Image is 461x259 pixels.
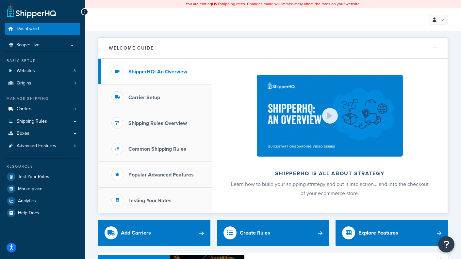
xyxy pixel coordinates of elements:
[17,106,33,112] span: Carriers
[17,26,39,32] span: Dashboard
[109,46,154,51] h2: Welcome Guide
[5,23,80,35] a: Dashboard
[5,140,80,152] li: Advanced Features
[128,146,186,152] h3: Common Shipping Rules
[5,195,80,207] a: Analytics
[18,174,49,180] span: Test Your Rates
[5,96,80,101] div: Manage Shipping
[5,103,80,115] li: Carriers
[17,143,56,149] span: Advanced Features
[128,95,160,100] h3: Carrier Setup
[5,77,80,89] li: Origins
[257,75,403,157] img: ShipperHQ is all about strategy
[229,171,430,176] h2: ShipperHQ is all about strategy
[74,68,76,74] span: 3
[5,115,80,128] a: Shipping Rules
[74,106,76,112] span: 8
[17,119,47,124] span: Shipping Rules
[5,207,80,219] a: Help Docs
[17,131,29,136] span: Boxes
[128,120,187,126] h3: Shipping Rules Overview
[5,77,80,89] a: Origins1
[17,68,35,74] span: Websites
[212,1,220,7] b: LIVE
[5,171,80,183] a: Test Your Rates
[5,65,80,77] a: Websites3
[240,228,270,237] div: Create Rules
[5,103,80,115] a: Carriers8
[128,198,172,204] h3: Testing Your Rates
[358,228,398,237] div: Explore Features
[128,172,194,178] h3: Popular Advanced Features
[18,198,36,204] span: Analytics
[128,69,187,75] h3: ShipperHQ: An Overview
[121,228,151,237] div: Add Carriers
[5,164,80,169] div: Resources
[231,180,429,197] span: Learn how to build your shipping strategy and put it into action… and into the checkout of your e...
[74,143,76,149] span: 4
[16,42,40,48] span: Scope: Live
[98,220,210,246] a: Add Carriers
[5,65,80,77] li: Websites
[438,236,454,252] button: Open Resource Center
[5,128,80,140] a: Boxes
[217,220,329,246] a: Create Rules
[5,183,80,195] a: Marketplace
[17,81,31,86] span: Origins
[5,140,80,152] a: Advanced Features4
[336,220,448,246] a: Explore Features
[18,210,39,216] span: Help Docs
[18,186,42,192] span: Marketplace
[98,38,448,59] button: Welcome Guide
[74,81,76,86] span: 1
[5,58,80,64] div: Basic Setup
